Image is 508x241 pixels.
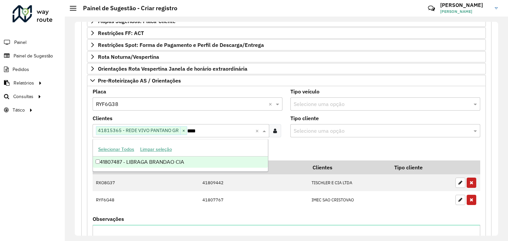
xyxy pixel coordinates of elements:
[308,174,390,191] td: TISCHLER E CIA LTDA
[290,87,319,95] label: Tipo veículo
[98,54,159,59] span: Rota Noturna/Vespertina
[87,63,486,74] a: Orientações Rota Vespertina Janela de horário extraordinária
[87,51,486,62] a: Rota Noturna/Vespertina
[76,5,177,12] h2: Painel de Sugestão - Criar registro
[87,75,486,86] a: Pre-Roteirização AS / Orientações
[93,156,268,168] div: 41807487 - LIBRAGA BRANDAO CIA
[255,127,261,135] span: Clear all
[199,174,308,191] td: 41809442
[93,215,124,223] label: Observações
[95,144,137,155] button: Selecionar Todos
[93,114,112,122] label: Clientes
[98,30,144,36] span: Restrições FF: ACT
[269,100,274,108] span: Clear all
[440,2,490,8] h3: [PERSON_NAME]
[93,174,136,191] td: RXO8G37
[308,191,390,208] td: IMEC SAO CRISTOVAO
[93,139,269,172] ng-dropdown-panel: Options list
[440,9,490,15] span: [PERSON_NAME]
[87,27,486,39] a: Restrições FF: ACT
[14,80,34,86] span: Relatórios
[98,78,181,83] span: Pre-Roteirização AS / Orientações
[13,93,33,100] span: Consultas
[87,39,486,51] a: Restrições Spot: Forma de Pagamento e Perfil de Descarga/Entrega
[93,87,106,95] label: Placa
[98,42,264,48] span: Restrições Spot: Forma de Pagamento e Perfil de Descarga/Entrega
[308,160,390,174] th: Clientes
[98,18,176,24] span: Mapas Sugeridos: Placa-Cliente
[199,191,308,208] td: 41807767
[14,52,53,59] span: Painel de Sugestão
[13,66,29,73] span: Pedidos
[137,144,175,155] button: Limpar seleção
[290,114,319,122] label: Tipo cliente
[390,160,452,174] th: Tipo cliente
[180,127,187,135] span: ×
[13,107,25,114] span: Tático
[96,126,180,134] span: 41815365 - REDE VIVO PANTANO GR
[93,191,136,208] td: RYF6G48
[14,39,26,46] span: Painel
[98,66,247,71] span: Orientações Rota Vespertina Janela de horário extraordinária
[424,1,439,16] a: Contato Rápido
